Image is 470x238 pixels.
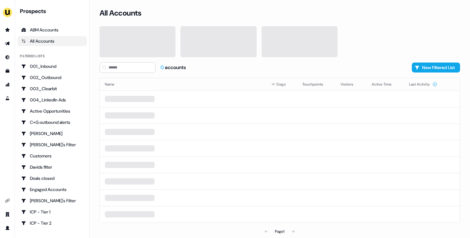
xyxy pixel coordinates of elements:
[2,25,12,35] a: Go to prospects
[17,218,87,228] a: Go to ICP - Tier 2
[21,209,83,215] div: ICP - Tier 1
[21,27,83,33] div: ABM Accounts
[17,95,87,105] a: Go to 004_LinkedIn Ads
[302,79,331,90] button: Touchpoints
[20,7,87,15] div: Prospects
[412,63,460,72] button: New Filtered List
[2,196,12,206] a: Go to integrations
[17,207,87,217] a: Go to ICP - Tier 1
[21,220,83,226] div: ICP - Tier 2
[372,79,399,90] button: Active Time
[17,173,87,183] a: Go to Deals closed
[17,184,87,194] a: Go to Engaged Accounts
[21,97,83,103] div: 004_LinkedIn Ads
[275,228,284,235] div: Page 1
[2,39,12,49] a: Go to outbound experience
[21,130,83,137] div: [PERSON_NAME]
[21,74,83,81] div: 002_Outbound
[21,108,83,114] div: Active Opportunities
[17,106,87,116] a: Go to Active Opportunities
[17,162,87,172] a: Go to Davids filter
[21,164,83,170] div: Davids filter
[409,79,437,90] button: Last Activity
[161,64,165,71] span: 0
[21,198,83,204] div: [PERSON_NAME]'s Filter
[17,196,87,206] a: Go to Geneviève's Filter
[17,117,87,127] a: Go to C+G outbound alerts
[17,61,87,71] a: Go to 001_Inbound
[17,140,87,150] a: Go to Charlotte's Filter
[17,72,87,82] a: Go to 002_Outbound
[2,223,12,233] a: Go to profile
[2,52,12,62] a: Go to Inbound
[271,81,292,87] div: Stage
[341,79,361,90] button: Visitors
[17,151,87,161] a: Go to Customers
[21,142,83,148] div: [PERSON_NAME]'s Filter
[2,66,12,76] a: Go to templates
[21,63,83,69] div: 001_Inbound
[17,128,87,138] a: Go to Charlotte Stone
[21,86,83,92] div: 003_Clearbit
[21,175,83,181] div: Deals closed
[20,54,44,59] div: Filtered lists
[21,119,83,125] div: C+G outbound alerts
[21,153,83,159] div: Customers
[2,209,12,219] a: Go to team
[100,8,141,18] h3: All Accounts
[161,64,186,71] div: accounts
[21,186,83,193] div: Engaged Accounts
[100,78,266,91] th: Name
[21,38,83,44] div: All Accounts
[17,36,87,46] a: All accounts
[2,93,12,103] a: Go to experiments
[2,80,12,90] a: Go to attribution
[17,25,87,35] a: ABM Accounts
[17,84,87,94] a: Go to 003_Clearbit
